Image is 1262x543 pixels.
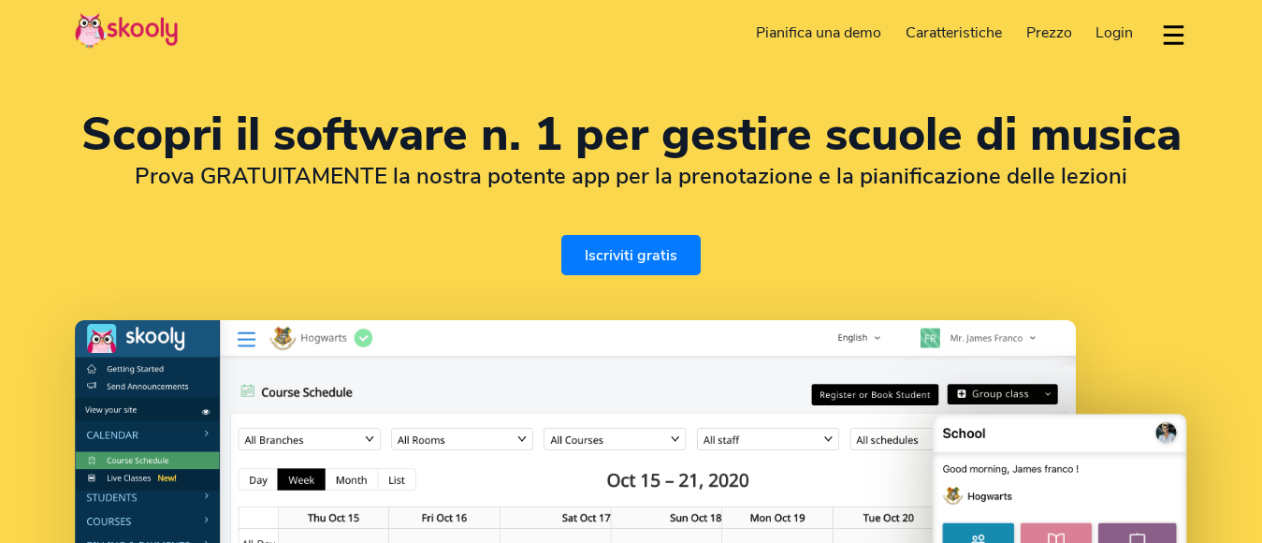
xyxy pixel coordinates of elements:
span: Prezzo [1026,22,1072,43]
a: Iscriviti gratis [561,235,701,275]
button: dropdown menu [1160,13,1187,56]
a: Caratteristiche [893,18,1014,48]
img: Skooly [75,12,178,49]
a: Login [1083,18,1145,48]
h1: Scopri il software n. 1 per gestire scuole di musica [75,112,1187,157]
a: Pianifica una demo [745,18,894,48]
span: Login [1095,22,1133,43]
h2: Prova GRATUITAMENTE la nostra potente app per la prenotazione e la pianificazione delle lezioni [75,162,1187,190]
a: Prezzo [1014,18,1084,48]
